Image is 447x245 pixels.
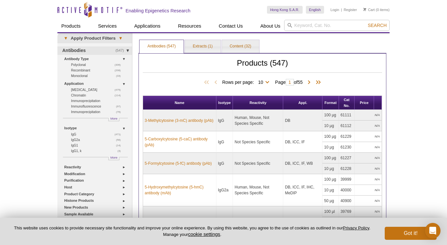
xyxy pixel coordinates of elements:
a: More [108,118,119,121]
span: (114) [115,93,124,98]
a: Antibodies (547) [139,40,183,53]
a: (475)[MEDICAL_DATA] [71,87,124,93]
th: Cat No. [339,96,355,110]
td: N/A [355,142,382,153]
button: Search [366,22,389,28]
td: Not Species Specific [233,131,283,153]
a: Extracts (1) [185,40,220,53]
td: N/A [355,196,382,206]
td: Not Species Specific [233,153,283,174]
p: This website uses cookies to provide necessary site functionality and improve your online experie... [10,225,374,238]
li: | [341,6,342,14]
td: Human, Mouse, Not Species Specific [233,174,283,206]
a: (471)IgG [71,132,124,137]
td: IgG2a [216,174,233,206]
a: (14)IgG1 [71,143,124,148]
td: 100 µg [322,174,339,185]
a: ▾Apply Product Filters▾ [57,33,132,44]
a: Privacy Policy [343,226,369,230]
span: (76) [116,109,124,115]
img: Your Cart [363,8,366,11]
span: Next Page [306,79,312,86]
td: N/A [355,163,382,174]
th: Isotype [216,96,233,110]
button: Got it! [385,227,437,240]
th: Format [322,96,339,110]
span: (306) [115,62,124,68]
td: N/A [355,185,382,196]
td: 61228 [339,163,355,174]
span: (208) [115,68,124,73]
td: 39999 [339,174,355,185]
td: N/A [355,174,382,185]
a: Content (32) [222,40,259,53]
span: (471) [115,132,124,137]
td: 100 µg [322,110,339,121]
a: About Us [257,20,284,32]
a: 5-Carboxylcytosine (5-caC) antibody (pAb) [145,136,214,148]
td: 40000 [339,185,355,196]
a: (76)Immunoprecipitation [71,109,124,115]
a: (33)Monoclonal [71,73,124,79]
span: More [110,155,117,160]
td: N/A [355,110,382,121]
a: (97)Immunofluorescence [71,104,124,109]
h2: Products (547) [143,60,382,73]
a: (208)Recombinant [71,68,124,73]
a: Isotype [64,125,128,132]
td: 10 µg [322,185,339,196]
td: 61230 [339,142,355,153]
td: N/A [355,121,382,131]
td: 39069 [339,217,355,228]
a: Register [344,7,357,12]
td: 50 µg [322,196,339,206]
td: IgG [216,131,233,153]
span: Previous Page [212,79,219,86]
a: Services [94,20,121,32]
td: 61227 [339,153,355,163]
a: 5-Hydroxymethylcytosine (5-hmC) antibody (pAb) [145,216,214,228]
td: 39769 [339,206,355,217]
a: (56)IgG2a [71,137,124,143]
a: Sample Available [64,211,128,218]
a: Contact Us [215,20,247,32]
a: (3)IgG1, k [71,148,124,154]
span: (14) [116,143,124,148]
span: 55 [297,80,303,85]
button: cookie settings [188,231,220,237]
a: Hong Kong S.A.R. [267,6,303,14]
td: 50 µl [322,217,339,228]
td: Serum [216,206,233,239]
a: (306)Polyclonal [71,62,124,68]
th: Appl. [283,96,322,110]
a: 5-Hydroxymethylcytosine (5-hmC) antibody (mAb) [145,184,214,196]
td: 61229 [339,131,355,142]
a: Histone Products [64,197,128,204]
a: Purification [64,177,128,184]
li: (0 items) [363,6,390,14]
td: 10 µg [322,163,339,174]
span: (475) [115,87,124,93]
a: Login [331,7,339,12]
a: Applications [130,20,164,32]
th: Price [355,96,374,110]
td: DB, ICC, IF, IHC, MeDIP [283,174,322,206]
td: 40900 [339,196,355,206]
span: More [110,116,117,121]
td: 100 µg [322,153,339,163]
td: DB, ICC, IF, WB [283,153,322,174]
span: Last Page [312,79,322,86]
td: N/A [355,153,382,163]
td: 61111 [339,110,355,121]
th: Reactivity [233,96,283,110]
a: Resources [174,20,205,32]
div: Open Intercom Messenger [425,223,441,239]
a: 5-Formylcytosine (5-fC) antibody (pAb) [145,161,212,166]
span: (56) [116,137,124,143]
td: Human, Mouse, Not Species Specific [233,206,283,239]
td: DB, ICC, IF [283,131,322,153]
a: Reactivity [64,164,128,171]
a: Product Category [64,191,128,198]
span: Page of [272,79,306,85]
input: Keyword, Cat. No. [284,20,390,31]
